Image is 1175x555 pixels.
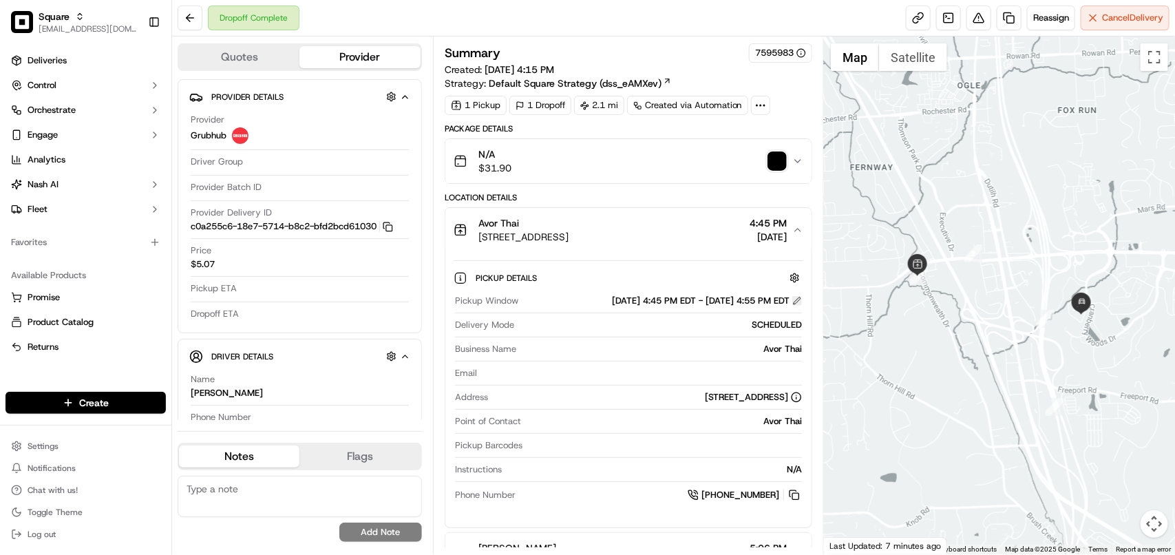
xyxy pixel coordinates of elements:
button: Promise [6,286,166,308]
span: Settings [28,441,59,452]
button: Flags [299,446,420,468]
div: 2.1 mi [574,96,624,115]
span: Phone Number [191,411,251,423]
span: Default Square Strategy (dss_eAMXev) [489,76,661,90]
span: Price [191,244,211,257]
span: Deliveries [28,54,67,67]
span: Map data ©2025 Google [1005,545,1080,553]
img: Google [827,536,873,554]
a: Analytics [6,149,166,171]
div: [PERSON_NAME] [191,387,263,399]
a: Default Square Strategy (dss_eAMXev) [489,76,672,90]
div: SCHEDULED [520,319,802,331]
a: Promise [11,291,160,304]
span: Pickup ETA [191,282,237,295]
img: 5e692f75ce7d37001a5d71f1 [232,127,248,144]
a: 📗Knowledge Base [8,194,111,219]
span: [PHONE_NUMBER] [701,489,779,501]
span: Driver Group [191,156,243,168]
span: Pickup Window [455,295,518,307]
span: $31.90 [478,161,511,175]
button: Orchestrate [6,99,166,121]
button: Toggle fullscreen view [1141,43,1168,71]
div: Available Products [6,264,166,286]
div: Strategy: [445,76,672,90]
span: Analytics [28,154,65,166]
button: Chat with us! [6,481,166,500]
span: API Documentation [130,200,221,213]
a: Product Catalog [11,316,160,328]
a: 💻API Documentation [111,194,226,219]
button: Create [6,392,166,414]
span: Toggle Theme [28,507,83,518]
span: [DATE] [750,230,787,244]
div: N/A [507,463,802,476]
span: Provider Batch ID [191,181,262,193]
span: Nash AI [28,178,59,191]
a: Open this area in Google Maps (opens a new window) [827,536,873,554]
a: Report a map error [1116,545,1171,553]
span: 4:45 PM [750,216,787,230]
span: Orchestrate [28,104,76,116]
button: Returns [6,336,166,358]
div: 📗 [14,201,25,212]
button: Driver Details [189,345,410,368]
button: Square [39,10,70,23]
button: N/A$31.90photo_proof_of_delivery image [445,139,812,183]
span: Returns [28,341,59,353]
span: Notifications [28,463,76,474]
button: Notes [179,446,299,468]
button: Keyboard shortcuts [938,545,997,554]
div: Avor Thai [522,343,802,355]
div: Last Updated: 7 minutes ago [824,537,947,554]
span: 5:06 PM [750,541,787,555]
button: 7595983 [755,47,806,59]
span: Reassign [1033,12,1069,24]
div: Package Details [445,123,812,134]
span: Delivery Mode [455,319,514,331]
div: Avor Thai[STREET_ADDRESS]4:45 PM[DATE] [445,252,812,527]
div: We're available if you need us! [47,145,174,156]
span: Cancel Delivery [1102,12,1163,24]
span: N/A [478,147,511,161]
span: [EMAIL_ADDRESS][DOMAIN_NAME] [39,23,137,34]
a: Returns [11,341,160,353]
div: Created via Automation [627,96,748,115]
button: Show satellite imagery [879,43,947,71]
img: Nash [14,14,41,41]
button: Provider [299,46,420,68]
a: [PHONE_NUMBER] [688,488,802,503]
div: [STREET_ADDRESS] [705,391,802,404]
span: Instructions [455,463,502,476]
span: Fleet [28,203,47,216]
button: c0a255c6-18e7-5714-b8c2-bfd2bcd61030 [191,220,393,233]
div: 1 Dropoff [509,96,571,115]
span: Knowledge Base [28,200,105,213]
button: Map camera controls [1141,510,1168,538]
span: Engage [28,129,58,141]
span: Provider Delivery ID [191,207,272,219]
p: Welcome 👋 [14,55,251,77]
span: Driver Details [211,351,273,362]
img: Square [11,11,33,33]
button: Settings [6,437,166,456]
button: Log out [6,525,166,544]
button: Notifications [6,459,166,478]
span: Address [455,391,488,404]
div: Favorites [6,231,166,253]
div: Start new chat [47,132,226,145]
button: Show street map [831,43,879,71]
button: Engage [6,124,166,146]
span: Pylon [137,233,167,244]
button: Start new chat [234,136,251,152]
button: Fleet [6,198,166,220]
a: Deliveries [6,50,166,72]
span: Business Name [455,343,516,355]
img: photo_proof_of_delivery image [768,151,787,171]
div: 2 [964,244,982,262]
span: Provider [191,114,224,126]
span: Chat with us! [28,485,78,496]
